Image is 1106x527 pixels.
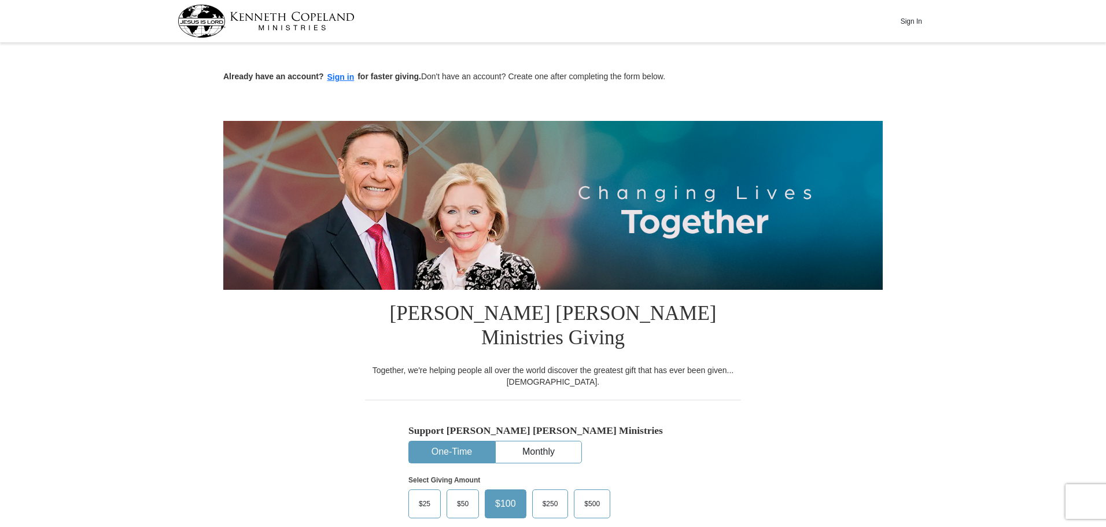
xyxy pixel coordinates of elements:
[537,495,564,513] span: $250
[894,12,928,30] button: Sign In
[178,5,355,38] img: kcm-header-logo.svg
[223,72,421,81] strong: Already have an account? for faster giving.
[578,495,606,513] span: $500
[489,495,522,513] span: $100
[496,441,581,463] button: Monthly
[324,71,358,84] button: Sign in
[365,290,741,364] h1: [PERSON_NAME] [PERSON_NAME] Ministries Giving
[413,495,436,513] span: $25
[365,364,741,388] div: Together, we're helping people all over the world discover the greatest gift that has ever been g...
[451,495,474,513] span: $50
[408,476,480,484] strong: Select Giving Amount
[223,71,883,84] p: Don't have an account? Create one after completing the form below.
[408,425,698,437] h5: Support [PERSON_NAME] [PERSON_NAME] Ministries
[409,441,495,463] button: One-Time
